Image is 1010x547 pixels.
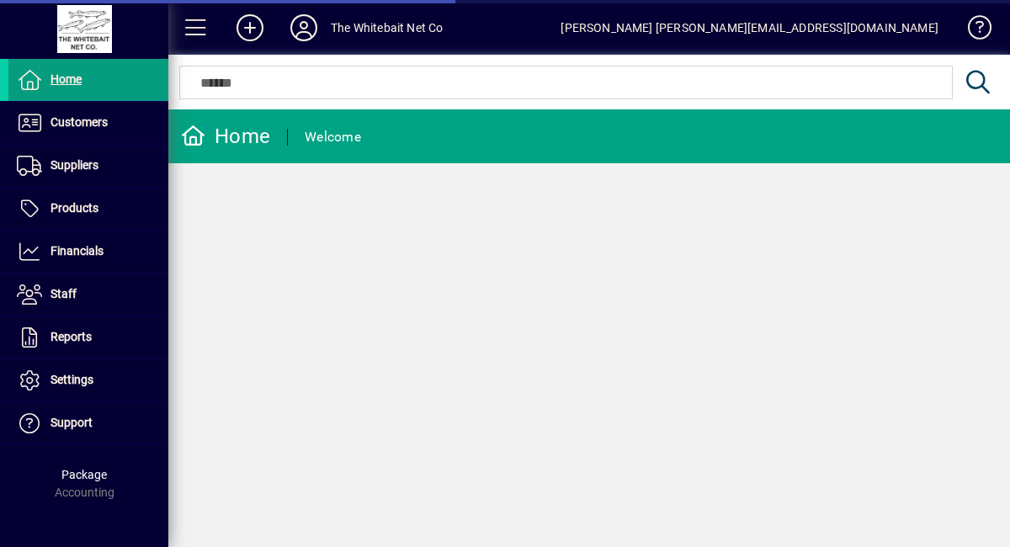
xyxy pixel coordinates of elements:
a: Suppliers [8,145,168,187]
span: Support [50,416,93,429]
a: Reports [8,316,168,358]
a: Financials [8,231,168,273]
button: Add [223,13,277,43]
a: Settings [8,359,168,401]
a: Staff [8,273,168,316]
div: Welcome [305,124,361,151]
span: Reports [50,330,92,343]
span: Financials [50,244,104,258]
a: Support [8,402,168,444]
button: Profile [277,13,331,43]
span: Products [50,201,98,215]
div: [PERSON_NAME] [PERSON_NAME][EMAIL_ADDRESS][DOMAIN_NAME] [561,14,938,41]
a: Knowledge Base [955,3,989,58]
span: Home [50,72,82,86]
div: The Whitebait Net Co [331,14,444,41]
span: Suppliers [50,158,98,172]
a: Products [8,188,168,230]
span: Settings [50,373,93,386]
div: Home [181,123,270,150]
span: Package [61,468,107,481]
a: Customers [8,102,168,144]
span: Customers [50,115,108,129]
span: Staff [50,287,77,300]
